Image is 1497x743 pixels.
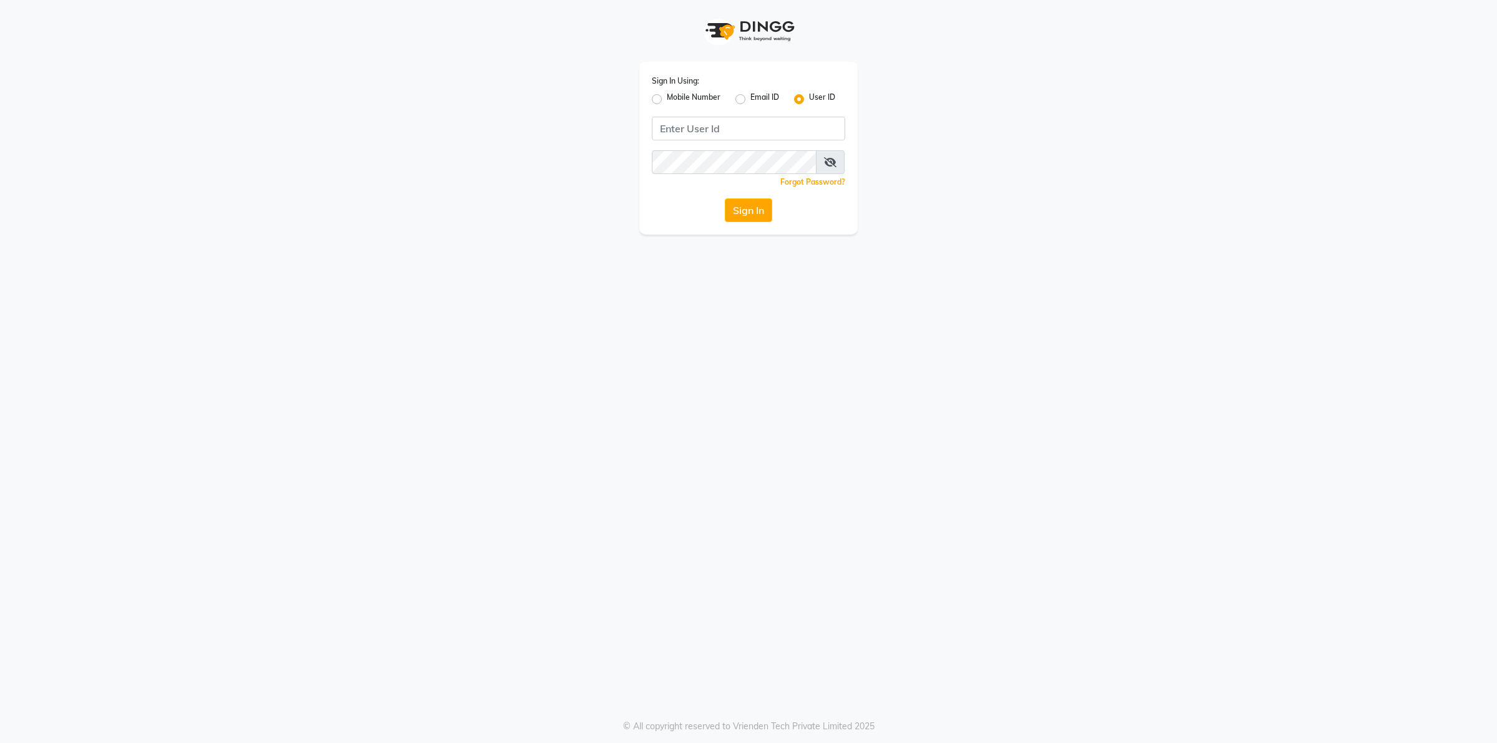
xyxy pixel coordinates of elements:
a: Forgot Password? [780,177,845,187]
label: Email ID [750,92,779,107]
img: logo1.svg [699,12,798,49]
input: Username [652,150,816,174]
label: Mobile Number [667,92,720,107]
label: User ID [809,92,835,107]
label: Sign In Using: [652,75,699,87]
button: Sign In [725,198,772,222]
input: Username [652,117,845,140]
